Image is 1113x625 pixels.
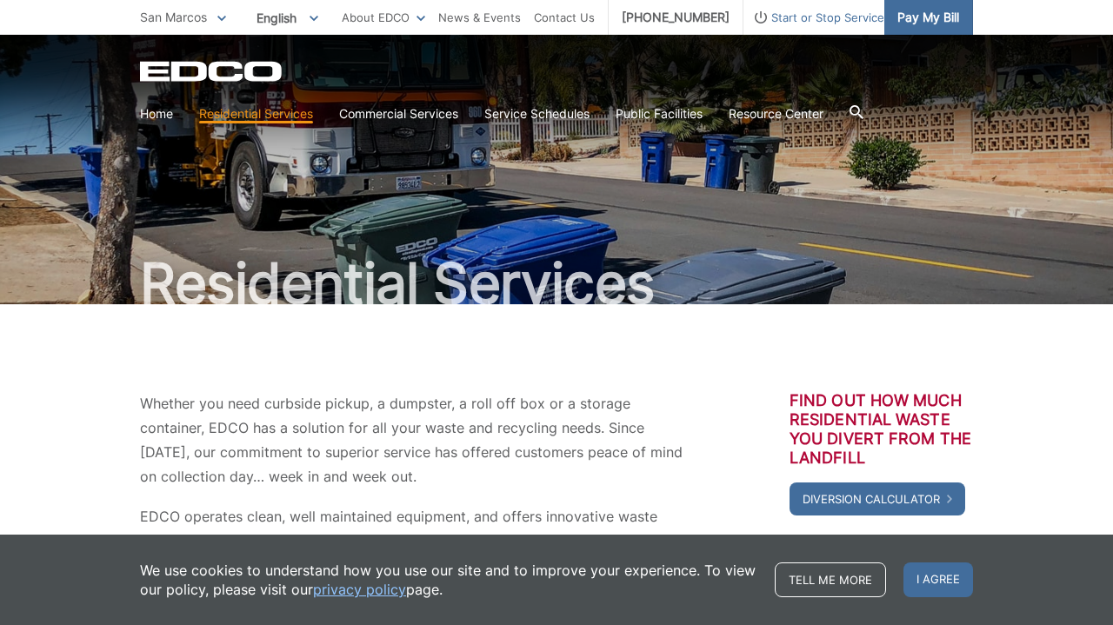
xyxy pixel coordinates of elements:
[775,562,886,597] a: Tell me more
[438,8,521,27] a: News & Events
[897,8,959,27] span: Pay My Bill
[199,104,313,123] a: Residential Services
[342,8,425,27] a: About EDCO
[484,104,590,123] a: Service Schedules
[140,10,207,24] span: San Marcos
[140,256,973,311] h1: Residential Services
[243,3,331,32] span: English
[140,391,684,489] p: Whether you need curbside pickup, a dumpster, a roll off box or a storage container, EDCO has a s...
[140,61,284,82] a: EDCD logo. Return to the homepage.
[729,104,823,123] a: Resource Center
[616,104,703,123] a: Public Facilities
[140,561,757,599] p: We use cookies to understand how you use our site and to improve your experience. To view our pol...
[140,504,684,602] p: EDCO operates clean, well maintained equipment, and offers innovative waste collection and recycl...
[339,104,458,123] a: Commercial Services
[534,8,595,27] a: Contact Us
[140,104,173,123] a: Home
[313,580,406,599] a: privacy policy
